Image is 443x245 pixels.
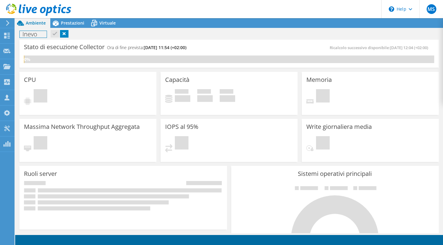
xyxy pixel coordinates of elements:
h1: Inevo [20,31,47,38]
h4: 0 GiB [197,95,213,102]
h4: Ora di fine prevista: [107,44,186,51]
span: Prestazioni [61,20,84,26]
span: Totale [220,89,233,95]
span: In sospeso [316,89,330,104]
h3: Write giornaliera media [306,123,372,130]
span: In uso [175,89,188,95]
svg: \n [389,6,394,12]
h3: Ruoli server [24,170,57,177]
span: In sospeso [316,136,330,151]
span: Ambiente [26,20,46,26]
span: Virtuale [99,20,116,26]
h3: Capacità [165,76,189,83]
span: In sospeso [34,89,47,104]
span: [DATE] 11:54 (+02:00) [144,45,186,50]
span: Ricalcolo successivo disponibile: [330,45,431,50]
span: Disponibile [197,89,211,95]
h4: 0 GiB [220,95,235,102]
h3: Memoria [306,76,332,83]
span: [DATE] 12:04 (+02:00) [390,45,428,50]
h4: 0 GiB [175,95,190,102]
span: In sospeso [175,136,188,151]
span: In sospeso [34,136,47,151]
h3: Massima Network Throughput Aggregata [24,123,140,130]
span: MS [427,4,436,14]
h3: Sistemi operativi principali [236,170,434,177]
h3: CPU [24,76,36,83]
h3: IOPS al 95% [165,123,198,130]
